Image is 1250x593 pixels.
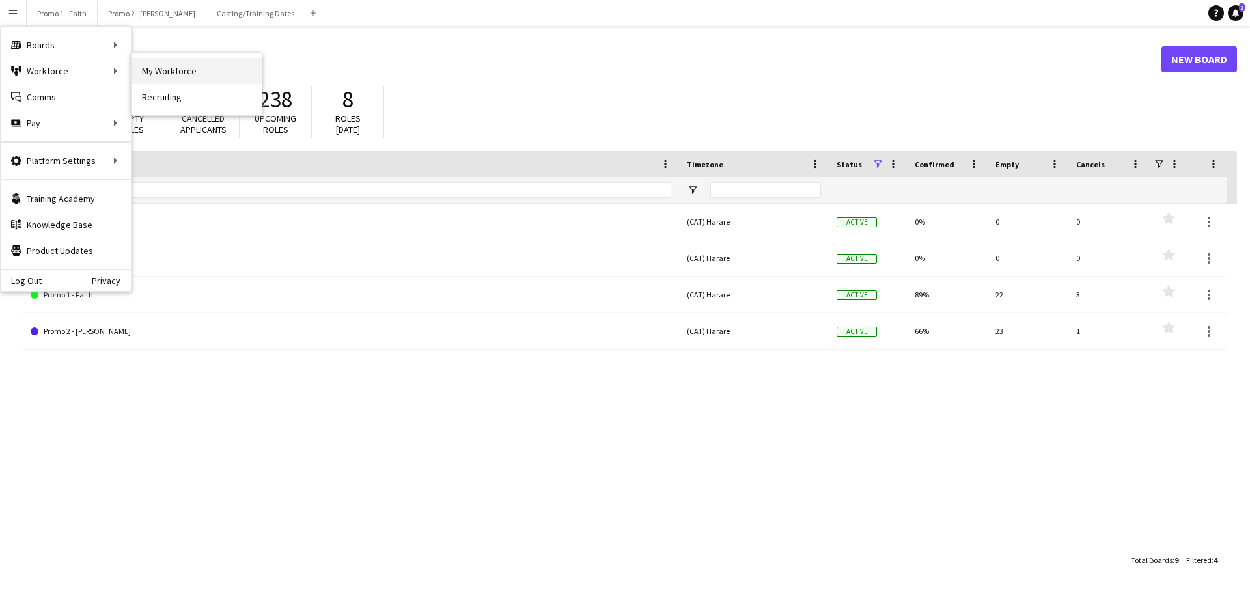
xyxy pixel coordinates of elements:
span: 9 [1174,555,1178,565]
span: Roles [DATE] [335,113,361,135]
a: Knowledge Base [1,212,131,238]
div: 22 [988,277,1068,312]
a: Log Out [1,275,42,286]
a: Training Academy [1,186,131,212]
a: Comms [1,84,131,110]
div: 1 [1068,313,1149,349]
a: Promo 2 - [PERSON_NAME] [31,313,671,350]
span: Filtered [1186,555,1212,565]
div: 23 [988,313,1068,349]
span: 8 [342,85,354,114]
a: Casting/Training Dates [31,204,671,240]
div: (CAT) Harare [679,204,829,240]
button: Open Filter Menu [687,184,699,196]
div: 0 [1068,204,1149,240]
input: Board name Filter Input [54,182,671,198]
span: 4 [1214,555,1217,565]
button: Casting/Training Dates [206,1,305,26]
button: Promo 2 - [PERSON_NAME] [98,1,206,26]
a: Privacy [92,275,131,286]
span: Status [837,159,862,169]
div: Workforce [1,58,131,84]
span: Active [837,254,877,264]
div: (CAT) Harare [679,277,829,312]
a: Promo 1 - Faith [31,277,671,313]
span: Confirmed [915,159,954,169]
div: 66% [907,313,988,349]
a: Recruiting [132,84,262,110]
a: Product Updates [1,238,131,264]
div: : [1131,547,1178,573]
div: 0% [907,204,988,240]
div: 0 [1068,240,1149,276]
div: Platform Settings [1,148,131,174]
span: Active [837,217,877,227]
div: 3 [1068,277,1149,312]
span: Cancels [1076,159,1105,169]
button: Promo 1 - Faith [27,1,98,26]
span: Total Boards [1131,555,1173,565]
a: CNS Training [31,240,671,277]
div: 0% [907,240,988,276]
input: Timezone Filter Input [710,182,821,198]
div: Pay [1,110,131,136]
a: New Board [1161,46,1237,72]
div: 0 [988,240,1068,276]
span: Cancelled applicants [180,113,227,135]
span: 238 [259,85,292,114]
div: (CAT) Harare [679,240,829,276]
span: Active [837,327,877,337]
span: Upcoming roles [255,113,296,135]
a: My Workforce [132,58,262,84]
a: 2 [1228,5,1243,21]
div: 0 [988,204,1068,240]
span: Empty [995,159,1019,169]
div: 89% [907,277,988,312]
div: Boards [1,32,131,58]
span: 2 [1239,3,1245,12]
span: Active [837,290,877,300]
div: (CAT) Harare [679,313,829,349]
h1: Boards [23,49,1161,69]
span: Timezone [687,159,723,169]
div: : [1186,547,1217,573]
